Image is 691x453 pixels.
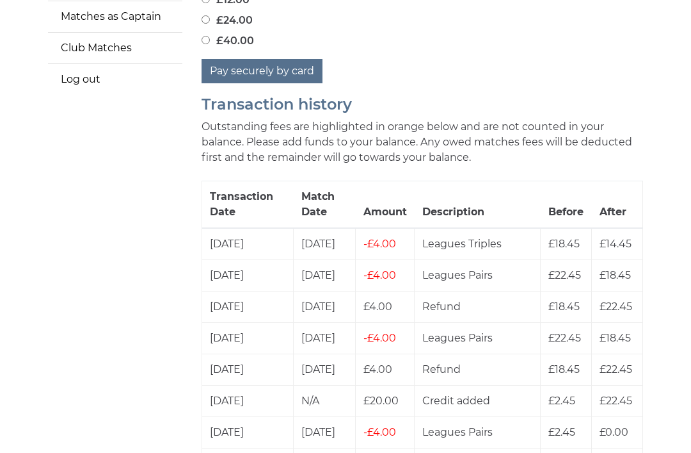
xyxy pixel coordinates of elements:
[294,323,356,354] td: [DATE]
[294,417,356,449] td: [DATE]
[600,238,631,250] span: £14.45
[415,228,541,260] td: Leagues Triples
[363,238,396,250] span: £4.00
[600,332,631,344] span: £18.45
[294,354,356,386] td: [DATE]
[48,64,182,95] a: Log out
[202,33,254,49] label: £40.00
[600,301,632,313] span: £22.45
[202,96,643,113] h2: Transaction history
[548,332,581,344] span: £22.45
[415,354,541,386] td: Refund
[202,386,294,417] td: [DATE]
[202,36,210,44] input: £40.00
[548,301,580,313] span: £18.45
[294,292,356,323] td: [DATE]
[294,181,356,229] th: Match Date
[48,33,182,63] a: Club Matches
[202,15,210,24] input: £24.00
[202,417,294,449] td: [DATE]
[202,13,253,28] label: £24.00
[415,386,541,417] td: Credit added
[548,426,575,438] span: £2.45
[548,395,575,407] span: £2.45
[202,292,294,323] td: [DATE]
[363,332,396,344] span: £4.00
[600,395,632,407] span: £22.45
[600,426,628,438] span: £0.00
[294,228,356,260] td: [DATE]
[363,395,399,407] span: £20.00
[415,323,541,354] td: Leagues Pairs
[48,1,182,32] a: Matches as Captain
[202,228,294,260] td: [DATE]
[202,323,294,354] td: [DATE]
[363,301,392,313] span: £4.00
[548,363,580,375] span: £18.45
[294,260,356,292] td: [DATE]
[202,119,643,165] p: Outstanding fees are highlighted in orange below and are not counted in your balance. Please add ...
[415,181,541,229] th: Description
[415,292,541,323] td: Refund
[600,269,631,281] span: £18.45
[415,417,541,449] td: Leagues Pairs
[363,426,396,438] span: £4.00
[600,363,632,375] span: £22.45
[548,269,581,281] span: £22.45
[363,363,392,375] span: £4.00
[294,386,356,417] td: N/A
[592,181,643,229] th: After
[363,269,396,281] span: £4.00
[202,59,322,83] button: Pay securely by card
[202,181,294,229] th: Transaction Date
[541,181,592,229] th: Before
[202,354,294,386] td: [DATE]
[356,181,415,229] th: Amount
[415,260,541,292] td: Leagues Pairs
[202,260,294,292] td: [DATE]
[548,238,580,250] span: £18.45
